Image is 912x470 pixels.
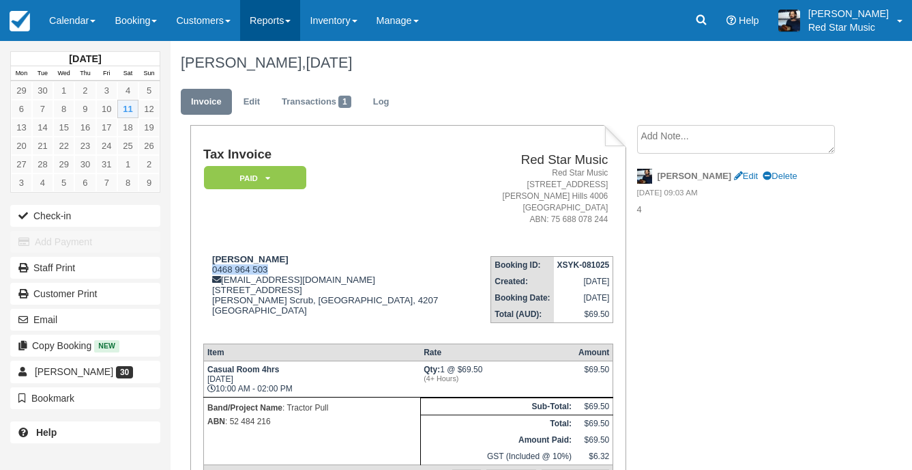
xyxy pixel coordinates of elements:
[637,204,844,217] p: 4
[53,118,74,137] a: 15
[53,174,74,192] a: 5
[96,100,117,118] a: 10
[181,55,844,71] h1: [PERSON_NAME],
[808,20,889,34] p: Red Star Music
[96,118,117,137] a: 17
[11,118,32,137] a: 13
[36,427,57,438] b: Help
[637,187,844,202] em: [DATE] 09:03 AM
[116,366,133,378] span: 30
[138,174,160,192] a: 9
[32,155,53,174] a: 28
[138,118,160,137] a: 19
[32,137,53,155] a: 21
[575,344,613,361] th: Amount
[32,81,53,100] a: 30
[478,167,608,226] address: Red Star Music [STREET_ADDRESS] [PERSON_NAME] Hills 4006 [GEOGRAPHIC_DATA] ABN: 75 688 078 244
[96,155,117,174] a: 31
[53,66,74,81] th: Wed
[212,254,289,264] strong: [PERSON_NAME]
[424,374,572,383] em: (4+ Hours)
[10,231,160,253] button: Add Payment
[181,89,232,115] a: Invoice
[203,344,420,361] th: Item
[74,100,95,118] a: 9
[10,205,160,227] button: Check-in
[491,256,554,273] th: Booking ID:
[96,81,117,100] a: 3
[491,273,554,290] th: Created:
[53,137,74,155] a: 22
[763,171,797,181] a: Delete
[578,365,609,385] div: $69.50
[10,387,160,409] button: Bookmark
[11,155,32,174] a: 27
[306,54,352,71] span: [DATE]
[10,309,160,331] button: Email
[96,66,117,81] th: Fri
[74,155,95,174] a: 30
[207,365,279,374] strong: Casual Room 4hrs
[10,283,160,305] a: Customer Print
[74,137,95,155] a: 23
[11,174,32,192] a: 3
[117,66,138,81] th: Sat
[424,365,440,374] strong: Qty
[203,165,301,191] a: Paid
[575,448,613,465] td: $6.32
[726,16,736,25] i: Help
[554,273,613,290] td: [DATE]
[207,415,417,428] p: : 52 484 216
[363,89,400,115] a: Log
[117,118,138,137] a: 18
[94,340,119,352] span: New
[10,361,160,383] a: [PERSON_NAME] 30
[11,81,32,100] a: 29
[207,417,225,426] strong: ABN
[74,81,95,100] a: 2
[117,100,138,118] a: 11
[138,66,160,81] th: Sun
[96,174,117,192] a: 7
[11,66,32,81] th: Mon
[575,432,613,448] td: $69.50
[575,398,613,415] td: $69.50
[138,155,160,174] a: 2
[778,10,800,31] img: A1
[420,432,575,448] th: Amount Paid:
[74,174,95,192] a: 6
[491,306,554,323] th: Total (AUD):
[420,361,575,397] td: 1 @ $69.50
[554,290,613,306] td: [DATE]
[203,254,473,333] div: 0468 964 503 [EMAIL_ADDRESS][DOMAIN_NAME] [STREET_ADDRESS] [PERSON_NAME] Scrub, [GEOGRAPHIC_DATA]...
[10,11,30,31] img: checkfront-main-nav-mini-logo.png
[739,15,759,26] span: Help
[420,415,575,432] th: Total:
[10,421,160,443] a: Help
[53,155,74,174] a: 29
[74,118,95,137] a: 16
[11,100,32,118] a: 6
[32,118,53,137] a: 14
[74,66,95,81] th: Thu
[734,171,758,181] a: Edit
[557,260,610,270] strong: XSYK-081025
[658,171,732,181] strong: [PERSON_NAME]
[117,174,138,192] a: 8
[35,366,113,377] span: [PERSON_NAME]
[11,137,32,155] a: 20
[96,137,117,155] a: 24
[491,290,554,306] th: Booking Date:
[117,155,138,174] a: 1
[808,7,889,20] p: [PERSON_NAME]
[53,81,74,100] a: 1
[338,96,351,108] span: 1
[420,344,575,361] th: Rate
[138,137,160,155] a: 26
[420,398,575,415] th: Sub-Total:
[203,361,420,397] td: [DATE] 10:00 AM - 02:00 PM
[478,153,608,167] h2: Red Star Music
[554,306,613,323] td: $69.50
[32,100,53,118] a: 7
[53,100,74,118] a: 8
